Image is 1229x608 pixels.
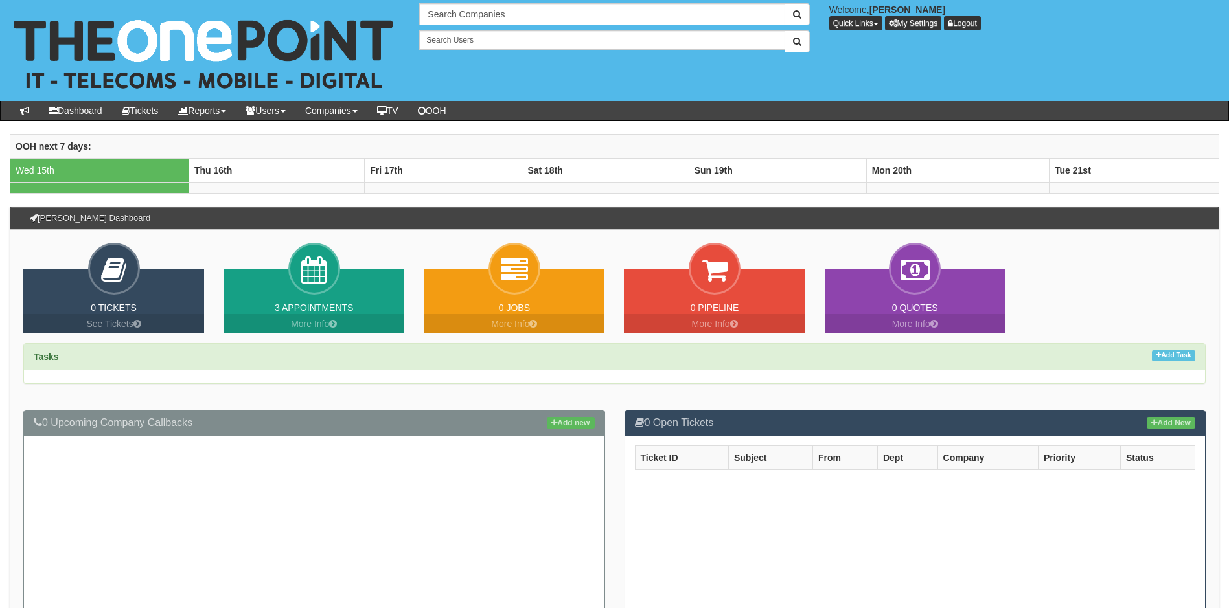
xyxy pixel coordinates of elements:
a: More Info [624,314,805,333]
input: Search Users [419,30,785,50]
div: Welcome, [820,3,1229,30]
th: Company [937,445,1038,469]
h3: 0 Open Tickets [635,417,1196,429]
th: Thu 16th [189,158,364,182]
th: Priority [1038,445,1120,469]
a: Companies [295,101,367,120]
h3: [PERSON_NAME] Dashboard [23,207,157,229]
a: 0 Tickets [91,302,137,313]
a: Add new [547,417,594,429]
a: More Info [224,314,404,333]
a: More Info [424,314,604,333]
b: [PERSON_NAME] [869,5,945,15]
td: Wed 15th [10,158,189,182]
th: Dept [877,445,937,469]
button: Quick Links [829,16,882,30]
a: Reports [168,101,236,120]
a: 0 Quotes [892,302,938,313]
a: See Tickets [23,314,204,333]
th: Sun 19th [689,158,866,182]
strong: Tasks [34,352,59,362]
a: Add New [1147,417,1195,429]
a: TV [367,101,408,120]
a: 0 Jobs [499,302,530,313]
th: OOH next 7 days: [10,134,1219,158]
a: Add Task [1152,350,1195,361]
th: From [812,445,877,469]
a: Dashboard [39,101,112,120]
a: OOH [408,101,456,120]
a: My Settings [885,16,942,30]
a: Logout [944,16,981,30]
th: Subject [728,445,812,469]
h3: 0 Upcoming Company Callbacks [34,417,595,429]
th: Fri 17th [365,158,522,182]
input: Search Companies [419,3,785,25]
a: Tickets [112,101,168,120]
a: Users [236,101,295,120]
th: Tue 21st [1050,158,1219,182]
th: Mon 20th [866,158,1049,182]
a: 3 Appointments [275,302,353,313]
th: Status [1120,445,1195,469]
th: Sat 18th [522,158,689,182]
th: Ticket ID [635,445,728,469]
a: 0 Pipeline [691,302,739,313]
a: More Info [825,314,1005,333]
